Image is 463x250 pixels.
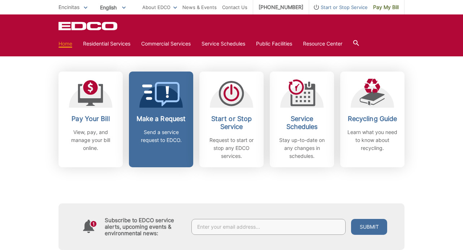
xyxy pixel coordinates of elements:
[83,40,130,48] a: Residential Services
[95,1,131,13] span: English
[346,128,399,152] p: Learn what you need to know about recycling.
[346,115,399,123] h2: Recycling Guide
[182,3,217,11] a: News & Events
[64,115,117,123] h2: Pay Your Bill
[373,3,399,11] span: Pay My Bill
[270,72,334,167] a: Service Schedules Stay up-to-date on any changes in schedules.
[303,40,342,48] a: Resource Center
[142,3,177,11] a: About EDCO
[222,3,247,11] a: Contact Us
[340,72,404,167] a: Recycling Guide Learn what you need to know about recycling.
[59,22,118,30] a: EDCD logo. Return to the homepage.
[141,40,191,48] a: Commercial Services
[105,217,184,237] h4: Subscribe to EDCO service alerts, upcoming events & environmental news:
[134,115,188,123] h2: Make a Request
[191,219,346,235] input: Enter your email address...
[59,72,123,167] a: Pay Your Bill View, pay, and manage your bill online.
[59,40,72,48] a: Home
[256,40,292,48] a: Public Facilities
[59,4,79,10] span: Encinitas
[134,128,188,144] p: Send a service request to EDCO.
[275,115,329,131] h2: Service Schedules
[202,40,245,48] a: Service Schedules
[205,136,258,160] p: Request to start or stop any EDCO services.
[129,72,193,167] a: Make a Request Send a service request to EDCO.
[275,136,329,160] p: Stay up-to-date on any changes in schedules.
[205,115,258,131] h2: Start or Stop Service
[64,128,117,152] p: View, pay, and manage your bill online.
[351,219,387,235] button: Submit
